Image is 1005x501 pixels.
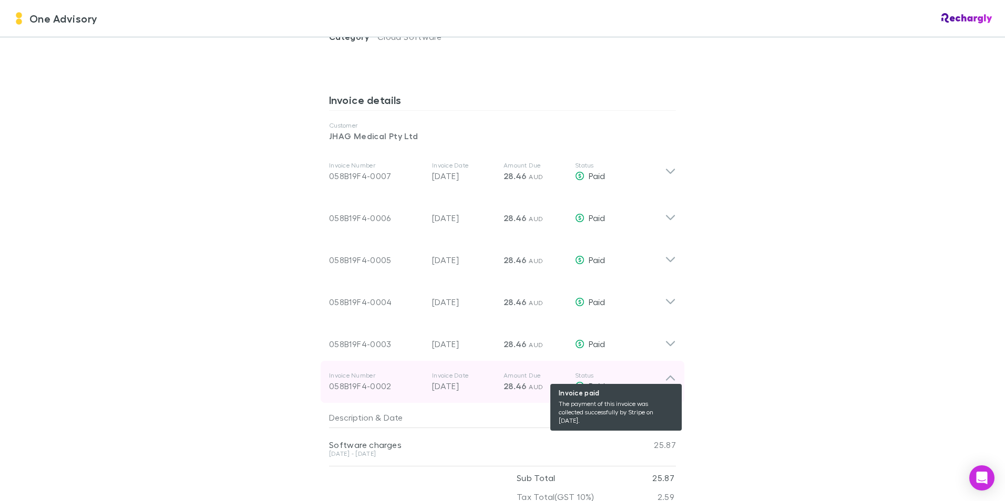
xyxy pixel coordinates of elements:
p: [DATE] [432,254,495,266]
div: 058B19F4-0004[DATE]28.46 AUDPaid [321,277,684,319]
p: Invoice Date [432,161,495,170]
div: 058B19F4-0006 [329,212,424,224]
p: [DATE] [432,296,495,308]
p: Invoice Number [329,371,424,380]
p: Sub Total [517,468,555,487]
div: 058B19F4-0003 [329,338,424,350]
p: [DATE] [432,170,495,182]
div: Open Intercom Messenger [969,465,994,490]
p: 25.87 [652,468,674,487]
p: JHAG Medical Pty Ltd [329,130,676,142]
span: AUD [529,257,543,265]
span: AUD [529,341,543,349]
div: 25.87 [613,428,676,462]
p: Invoice Number [329,161,424,170]
span: AUD [529,215,543,223]
div: 058B19F4-0002 [329,380,424,392]
span: Paid [589,171,605,181]
p: Customer [329,121,676,130]
img: One Advisory's Logo [13,12,25,25]
h3: Invoice details [329,93,676,110]
span: 28.46 [504,381,527,391]
span: 28.46 [504,339,527,349]
div: 058B19F4-0005[DATE]28.46 AUDPaid [321,235,684,277]
span: Paid [589,297,605,307]
p: [DATE] [432,212,495,224]
p: Status [575,161,665,170]
p: Status [575,371,665,380]
div: 058B19F4-0007 [329,170,424,182]
div: 058B19F4-0004 [329,296,424,308]
span: 28.46 [504,297,527,307]
div: [DATE] - [DATE] [329,451,613,457]
span: 28.46 [504,255,527,265]
button: Date [384,407,403,428]
div: Invoice Number058B19F4-0002Invoice Date[DATE]Amount Due28.46 AUDStatus [321,361,684,403]
img: Rechargly Logo [941,13,992,24]
div: 058B19F4-0005 [329,254,424,266]
span: Paid [589,339,605,349]
p: Amount Due [504,161,567,170]
span: One Advisory [29,11,98,26]
div: Software charges [329,440,613,450]
div: Invoice Number058B19F4-0007Invoice Date[DATE]Amount Due28.46 AUDStatusPaid [321,151,684,193]
span: Paid [589,213,605,223]
span: AUD [529,299,543,307]
div: 058B19F4-0003[DATE]28.46 AUDPaid [321,319,684,361]
p: Amount Due [504,371,567,380]
div: 058B19F4-0006[DATE]28.46 AUDPaid [321,193,684,235]
p: [DATE] [432,338,495,350]
div: & [329,407,609,428]
p: [DATE] [432,380,495,392]
span: Paid [589,381,605,391]
p: Invoice Date [432,371,495,380]
span: AUD [529,173,543,181]
button: Description [329,407,373,428]
span: 28.46 [504,171,527,181]
span: 28.46 [504,213,527,223]
span: AUD [529,383,543,391]
span: Paid [589,255,605,265]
